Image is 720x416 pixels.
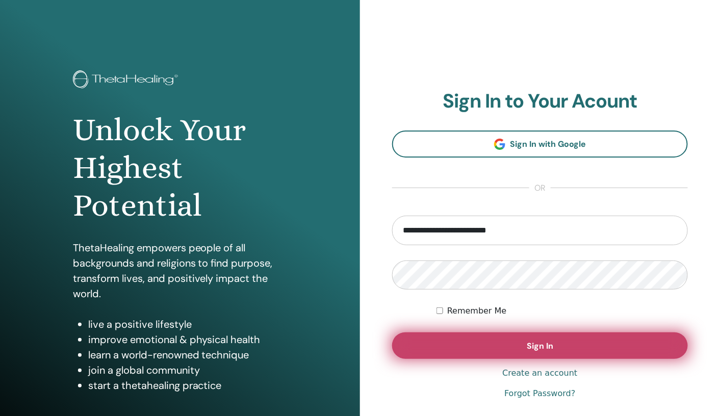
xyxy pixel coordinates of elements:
h2: Sign In to Your Acount [392,90,688,113]
div: Keep me authenticated indefinitely or until I manually logout [436,305,688,317]
span: Sign In with Google [510,139,586,149]
h1: Unlock Your Highest Potential [73,111,288,225]
a: Create an account [502,367,577,379]
span: Sign In [527,341,553,351]
a: Forgot Password? [504,387,575,400]
button: Sign In [392,332,688,359]
a: Sign In with Google [392,131,688,158]
li: live a positive lifestyle [88,317,288,332]
li: start a thetahealing practice [88,378,288,393]
li: join a global community [88,362,288,378]
li: improve emotional & physical health [88,332,288,347]
p: ThetaHealing empowers people of all backgrounds and religions to find purpose, transform lives, a... [73,240,288,301]
li: learn a world-renowned technique [88,347,288,362]
label: Remember Me [447,305,507,317]
span: or [529,182,551,194]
